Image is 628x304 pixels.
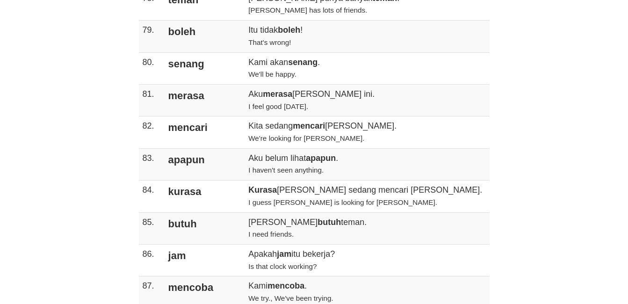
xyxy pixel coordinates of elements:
td: [PERSON_NAME] teman. [245,212,489,244]
td: 82. [139,116,163,148]
td: 79. [139,21,163,52]
td: 81. [139,84,163,116]
td: [PERSON_NAME] sedang mencari [PERSON_NAME]. [245,181,489,212]
small: I guess [PERSON_NAME] is looking for [PERSON_NAME]. [248,198,437,206]
td: Kami akan . [245,52,489,84]
strong: mencoba [267,281,304,290]
td: 84. [139,181,163,212]
strong: mencari [293,121,325,130]
td: Apakah itu bekerja? [245,244,489,276]
td: jam [163,244,245,276]
small: That's wrong! [248,38,291,46]
td: kurasa [163,181,245,212]
small: We'll be happy. [248,70,296,78]
td: Aku [PERSON_NAME] ini. [245,84,489,116]
td: Itu tidak ! [245,21,489,52]
small: I need friends. [248,230,294,238]
td: boleh [163,21,245,52]
strong: senang [288,58,318,67]
td: 83. [139,148,163,180]
small: I haven't seen anything. [248,166,324,174]
strong: jam [277,249,291,259]
td: 85. [139,212,163,244]
td: merasa [163,84,245,116]
strong: merasa [263,89,292,99]
td: apapun [163,148,245,180]
small: I feel good [DATE]. [248,102,308,110]
small: We're looking for [PERSON_NAME]. [248,134,364,142]
td: 86. [139,244,163,276]
td: butuh [163,212,245,244]
td: Aku belum lihat . [245,148,489,180]
small: Is that clock working? [248,262,317,270]
td: senang [163,52,245,84]
td: mencari [163,116,245,148]
strong: butuh [318,217,341,227]
strong: boleh [278,25,300,35]
td: Kita sedang [PERSON_NAME]. [245,116,489,148]
strong: Kurasa [248,185,277,195]
small: [PERSON_NAME] has lots of friends. [248,6,367,14]
strong: apapun [306,153,336,163]
small: We try., We've been trying. [248,294,333,302]
td: 80. [139,52,163,84]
